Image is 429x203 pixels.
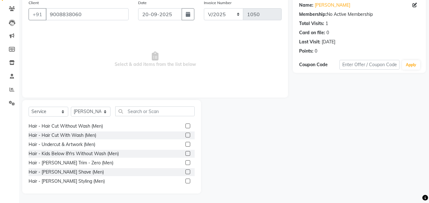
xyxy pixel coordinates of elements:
[299,61,339,68] div: Coupon Code
[29,160,113,166] div: Hair - [PERSON_NAME] Trim - Zero (Men)
[315,2,350,9] a: [PERSON_NAME]
[29,132,96,139] div: Hair - Hair Cut With Wash (Men)
[299,39,320,45] div: Last Visit:
[29,123,103,130] div: Hair - Hair Cut Without Wash (Men)
[299,2,313,9] div: Name:
[29,169,104,175] div: Hair - [PERSON_NAME] Shave (Men)
[299,20,324,27] div: Total Visits:
[339,60,399,70] input: Enter Offer / Coupon Code
[325,20,328,27] div: 1
[29,8,46,20] button: +91
[299,11,327,18] div: Membership:
[29,150,119,157] div: Hair - Kids Below 8Yrs Without Wash (Men)
[29,28,282,91] span: Select & add items from the list below
[299,48,313,54] div: Points:
[402,60,420,70] button: Apply
[299,11,419,18] div: No Active Membership
[115,106,195,116] input: Search or Scan
[29,141,95,148] div: Hair - Undercut & Artwork (Men)
[326,29,329,36] div: 0
[322,39,335,45] div: [DATE]
[29,178,105,185] div: Hair - [PERSON_NAME] Styling (Men)
[299,29,325,36] div: Card on file:
[46,8,129,20] input: Search by Name/Mobile/Email/Code
[315,48,317,54] div: 0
